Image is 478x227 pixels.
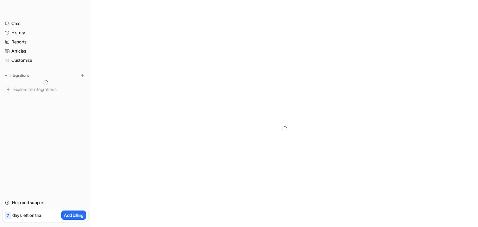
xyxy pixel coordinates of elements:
[4,73,8,78] img: expand menu
[7,213,9,218] p: 7
[64,212,83,218] p: Add billing
[5,86,11,93] img: explore all integrations
[3,28,88,37] a: History
[80,73,85,78] img: menu_add.svg
[3,56,88,65] a: Customize
[13,84,86,94] span: Explore all integrations
[3,85,88,94] a: Explore all integrations
[61,211,86,220] button: Add billing
[3,47,88,55] a: Articles
[3,72,31,79] button: Integrations
[3,19,88,28] a: Chat
[12,212,42,218] p: days left on trial
[3,198,88,207] a: Help and support
[3,37,88,46] a: Reports
[9,73,29,78] p: Integrations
